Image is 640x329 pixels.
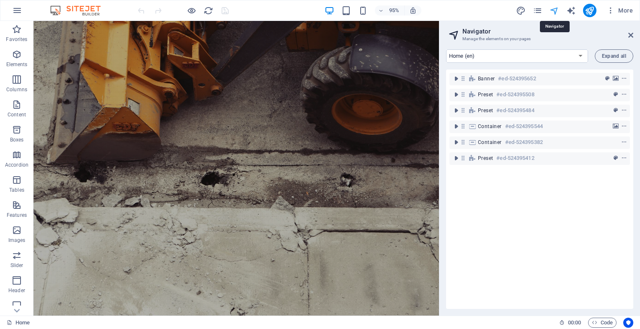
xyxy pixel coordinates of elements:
p: Favorites [6,36,27,43]
span: Preset [478,91,493,98]
button: 95% [375,5,405,15]
button: navigator [550,5,560,15]
p: Tables [9,187,24,193]
span: Container [478,123,502,130]
button: toggle-expand [451,74,461,84]
h6: #ed-524395652 [498,74,536,84]
span: : [574,319,575,326]
p: Boxes [10,136,24,143]
h6: Session time [559,318,581,328]
span: Code [592,318,613,328]
button: toggle-expand [451,137,461,147]
span: Preset [478,107,493,114]
p: Features [7,212,27,218]
button: text_generator [566,5,576,15]
span: Expand all [602,54,626,59]
i: Pages (Ctrl+Alt+S) [533,6,542,15]
button: context-menu [620,105,628,116]
i: On resize automatically adjust zoom level to fit chosen device. [409,7,417,14]
i: AI Writer [566,6,576,15]
p: Accordion [5,162,28,168]
h2: Navigator [462,28,633,35]
i: Reload page [204,6,213,15]
button: background [612,121,620,131]
span: More [606,6,633,15]
img: Editor Logo [48,5,111,15]
h6: #ed-524395412 [496,153,534,163]
p: Elements [6,61,28,68]
span: Container [478,139,502,146]
h6: #ed-524395508 [496,90,534,100]
h3: Manage the elements on your pages [462,35,617,43]
button: Code [588,318,617,328]
button: publish [583,4,596,17]
button: Click here to leave preview mode and continue editing [186,5,196,15]
i: Design (Ctrl+Alt+Y) [516,6,526,15]
button: More [603,4,636,17]
button: context-menu [620,90,628,100]
p: Header [8,287,25,294]
span: Banner [478,75,495,82]
span: Preset [478,155,493,162]
button: context-menu [620,74,628,84]
button: Expand all [595,49,633,63]
h6: #ed-524395544 [505,121,543,131]
h6: 95% [387,5,401,15]
button: pages [533,5,543,15]
button: toggle-expand [451,153,461,163]
button: toggle-expand [451,90,461,100]
button: context-menu [620,121,628,131]
button: preset [612,153,620,163]
span: 00 00 [568,318,581,328]
button: context-menu [620,137,628,147]
p: Content [8,111,26,118]
button: design [516,5,526,15]
button: background [612,74,620,84]
h6: #ed-524395382 [505,137,543,147]
button: reload [203,5,213,15]
button: toggle-expand [451,105,461,116]
button: preset [612,105,620,116]
button: preset [612,90,620,100]
p: Images [8,237,26,244]
p: Slider [10,262,23,269]
p: Columns [6,86,27,93]
i: Publish [585,6,594,15]
a: Click to cancel selection. Double-click to open Pages [7,318,30,328]
button: context-menu [620,153,628,163]
button: Usercentrics [623,318,633,328]
h6: #ed-524395484 [496,105,534,116]
button: toggle-expand [451,121,461,131]
button: preset [603,74,612,84]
